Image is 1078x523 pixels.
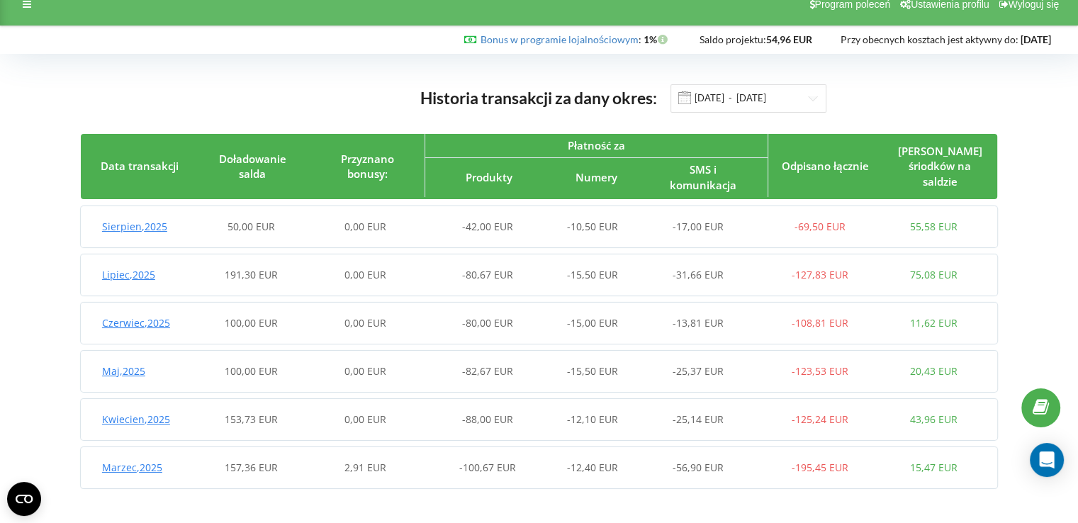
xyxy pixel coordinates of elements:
span: 11,62 EUR [910,316,958,330]
span: -25,37 EUR [673,364,724,378]
span: 191,30 EUR [225,268,278,281]
span: 0,00 EUR [344,220,386,233]
span: 50,00 EUR [228,220,275,233]
span: Kwiecien , 2025 [102,412,170,426]
span: Lipiec , 2025 [102,268,155,281]
span: -80,00 EUR [462,316,513,330]
span: -123,53 EUR [792,364,848,378]
span: Przyznano bonusy: [340,152,393,181]
span: -12,40 EUR [567,461,618,474]
span: -125,24 EUR [792,412,848,426]
span: 157,36 EUR [225,461,278,474]
span: 0,00 EUR [344,412,386,426]
span: -88,00 EUR [462,412,513,426]
span: -15,50 EUR [567,268,618,281]
span: 153,73 EUR [225,412,278,426]
span: Przy obecnych kosztach jest aktywny do: [841,33,1018,45]
span: -82,67 EUR [462,364,513,378]
span: 100,00 EUR [225,316,278,330]
span: 0,00 EUR [344,316,386,330]
span: SMS i komunikacja [670,162,736,191]
span: 75,08 EUR [910,268,958,281]
span: Marzec , 2025 [102,461,162,474]
span: Saldo projektu: [700,33,766,45]
span: 100,00 EUR [225,364,278,378]
span: Historia transakcji za dany okres: [420,88,656,108]
span: Numery [576,170,617,184]
span: -80,67 EUR [462,268,513,281]
strong: 54,96 EUR [766,33,812,45]
div: Open Intercom Messenger [1030,443,1064,477]
span: 2,91 EUR [344,461,386,474]
span: -15,50 EUR [567,364,618,378]
span: Doładowanie salda [219,152,286,181]
span: Płatność za [568,138,625,152]
span: : [481,33,641,45]
span: Czerwiec , 2025 [102,316,170,330]
span: 0,00 EUR [344,268,386,281]
span: 55,58 EUR [910,220,958,233]
strong: 1% [644,33,671,45]
span: 0,00 EUR [344,364,386,378]
span: -127,83 EUR [792,268,848,281]
span: Maj , 2025 [102,364,145,378]
span: 15,47 EUR [910,461,958,474]
button: Open CMP widget [7,482,41,516]
strong: [DATE] [1021,33,1051,45]
span: -31,66 EUR [673,268,724,281]
span: 20,43 EUR [910,364,958,378]
span: -17,00 EUR [673,220,724,233]
span: -195,45 EUR [792,461,848,474]
span: -10,50 EUR [567,220,618,233]
a: Bonus w programie lojalnościowym [481,33,639,45]
span: -100,67 EUR [459,461,516,474]
span: -69,50 EUR [795,220,846,233]
span: -56,90 EUR [673,461,724,474]
span: -13,81 EUR [673,316,724,330]
span: Produkty [466,170,512,184]
span: Sierpien , 2025 [102,220,167,233]
span: [PERSON_NAME] śriodków na saldzie [898,144,982,189]
span: -42,00 EUR [462,220,513,233]
span: -12,10 EUR [567,412,618,426]
span: Odpisano łącznie [782,159,869,173]
span: -25,14 EUR [673,412,724,426]
span: -108,81 EUR [792,316,848,330]
span: 43,96 EUR [910,412,958,426]
span: Data transakcji [101,159,179,173]
span: -15,00 EUR [567,316,618,330]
